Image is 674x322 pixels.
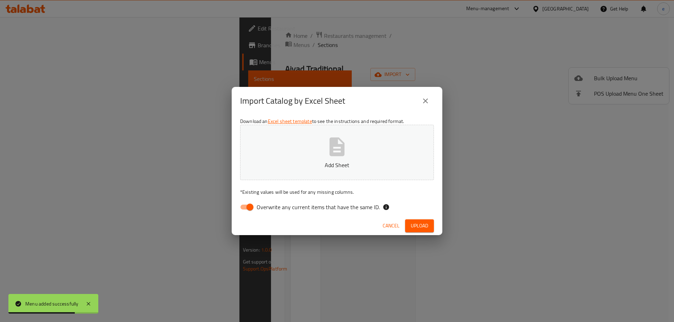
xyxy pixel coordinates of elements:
a: Excel sheet template [268,117,312,126]
p: Existing values will be used for any missing columns. [240,189,434,196]
p: Add Sheet [251,161,423,169]
span: Upload [411,221,428,230]
h2: Import Catalog by Excel Sheet [240,95,345,107]
button: Cancel [380,219,402,232]
div: Menu added successfully [25,300,79,308]
div: Download an to see the instructions and required format. [232,115,442,217]
svg: If the overwrite option isn't selected, then the items that match an existing ID will be ignored ... [383,204,390,211]
button: Add Sheet [240,125,434,180]
button: Upload [405,219,434,232]
span: Overwrite any current items that have the same ID. [257,203,380,211]
span: Cancel [383,221,399,230]
button: close [417,93,434,109]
